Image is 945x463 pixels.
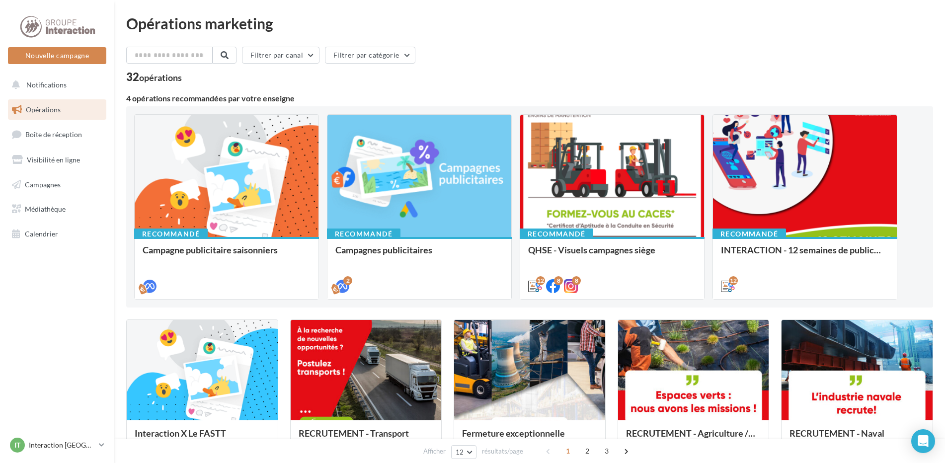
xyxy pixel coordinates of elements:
[554,276,563,285] div: 8
[126,72,182,82] div: 32
[27,155,80,164] span: Visibilité en ligne
[6,150,108,170] a: Visibilité en ligne
[26,105,61,114] span: Opérations
[126,16,933,31] div: Opérations marketing
[242,47,319,64] button: Filtrer par canal
[712,229,786,239] div: Recommandé
[626,428,761,448] div: RECRUTEMENT - Agriculture / Espaces verts
[572,276,581,285] div: 8
[8,47,106,64] button: Nouvelle campagne
[462,428,597,448] div: Fermeture exceptionnelle
[143,245,311,265] div: Campagne publicitaire saisonniers
[14,440,20,450] span: IT
[789,428,925,448] div: RECRUTEMENT - Naval
[6,224,108,244] a: Calendrier
[536,276,545,285] div: 12
[139,73,182,82] div: opérations
[25,205,66,213] span: Médiathèque
[8,436,106,455] a: IT Interaction [GEOGRAPHIC_DATA]
[134,229,208,239] div: Recommandé
[126,94,933,102] div: 4 opérations recommandées par votre enseigne
[327,229,400,239] div: Recommandé
[6,199,108,220] a: Médiathèque
[6,75,104,95] button: Notifications
[325,47,415,64] button: Filtrer par catégorie
[25,130,82,139] span: Boîte de réception
[26,80,67,89] span: Notifications
[135,428,270,448] div: Interaction X Le FASTT
[729,276,738,285] div: 12
[299,428,434,448] div: RECRUTEMENT - Transport
[482,447,523,456] span: résultats/page
[29,440,95,450] p: Interaction [GEOGRAPHIC_DATA]
[599,443,615,459] span: 3
[6,124,108,145] a: Boîte de réception
[25,180,61,188] span: Campagnes
[6,174,108,195] a: Campagnes
[528,245,696,265] div: QHSE - Visuels campagnes siège
[343,276,352,285] div: 2
[911,429,935,453] div: Open Intercom Messenger
[423,447,446,456] span: Afficher
[560,443,576,459] span: 1
[721,245,889,265] div: INTERACTION - 12 semaines de publication
[25,230,58,238] span: Calendrier
[579,443,595,459] span: 2
[456,448,464,456] span: 12
[335,245,503,265] div: Campagnes publicitaires
[520,229,593,239] div: Recommandé
[6,99,108,120] a: Opérations
[451,445,476,459] button: 12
